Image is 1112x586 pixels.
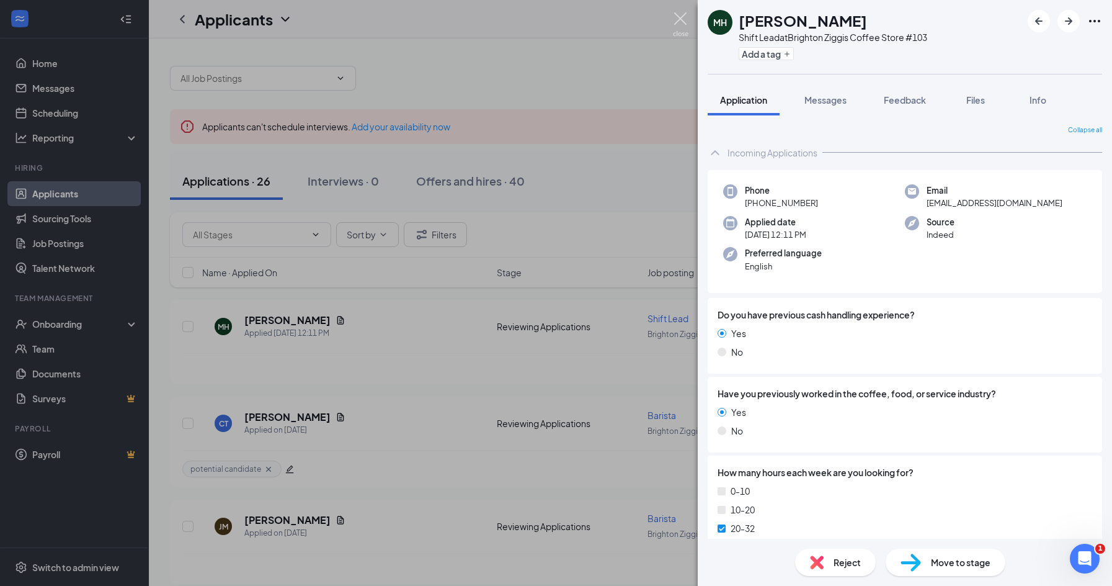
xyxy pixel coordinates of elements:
span: 0-10 [731,484,750,498]
svg: ArrowRight [1061,14,1076,29]
h1: [PERSON_NAME] [739,10,867,31]
button: ArrowLeftNew [1028,10,1050,32]
span: Yes [731,405,746,419]
span: Move to stage [931,556,990,569]
span: Reject [834,556,861,569]
iframe: Intercom live chat [1070,544,1100,574]
span: Source [927,216,954,228]
span: Messages [804,94,847,106]
span: Application [720,94,767,106]
span: Do you have previous cash handling experience? [718,308,915,322]
span: Indeed [927,228,954,241]
span: No [731,345,743,359]
span: Have you previously worked in the coffee, food, or service industry? [718,387,996,400]
span: Phone [745,184,818,197]
span: 1 [1095,544,1105,554]
span: Files [966,94,985,106]
button: ArrowRight [1057,10,1080,32]
svg: ChevronUp [708,145,723,160]
span: 10-20 [731,503,755,516]
span: Yes [731,327,746,340]
span: Collapse all [1068,125,1102,135]
span: Preferred language [745,247,822,259]
span: [DATE] 12:11 PM [745,228,806,241]
span: [EMAIL_ADDRESS][DOMAIN_NAME] [927,197,1062,209]
svg: Plus [783,50,791,58]
div: Incoming Applications [727,146,817,159]
button: PlusAdd a tag [739,47,794,60]
div: Shift Lead at Brighton Ziggis Coffee Store #103 [739,31,927,43]
span: No [731,424,743,438]
span: [PHONE_NUMBER] [745,197,818,209]
span: Feedback [884,94,926,106]
svg: Ellipses [1087,14,1102,29]
span: English [745,260,822,273]
span: Applied date [745,216,806,228]
div: MH [713,16,727,29]
span: Email [927,184,1062,197]
svg: ArrowLeftNew [1031,14,1046,29]
span: 20-32 [731,521,755,535]
span: How many hours each week are you looking for? [718,466,914,479]
span: Info [1030,94,1046,106]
